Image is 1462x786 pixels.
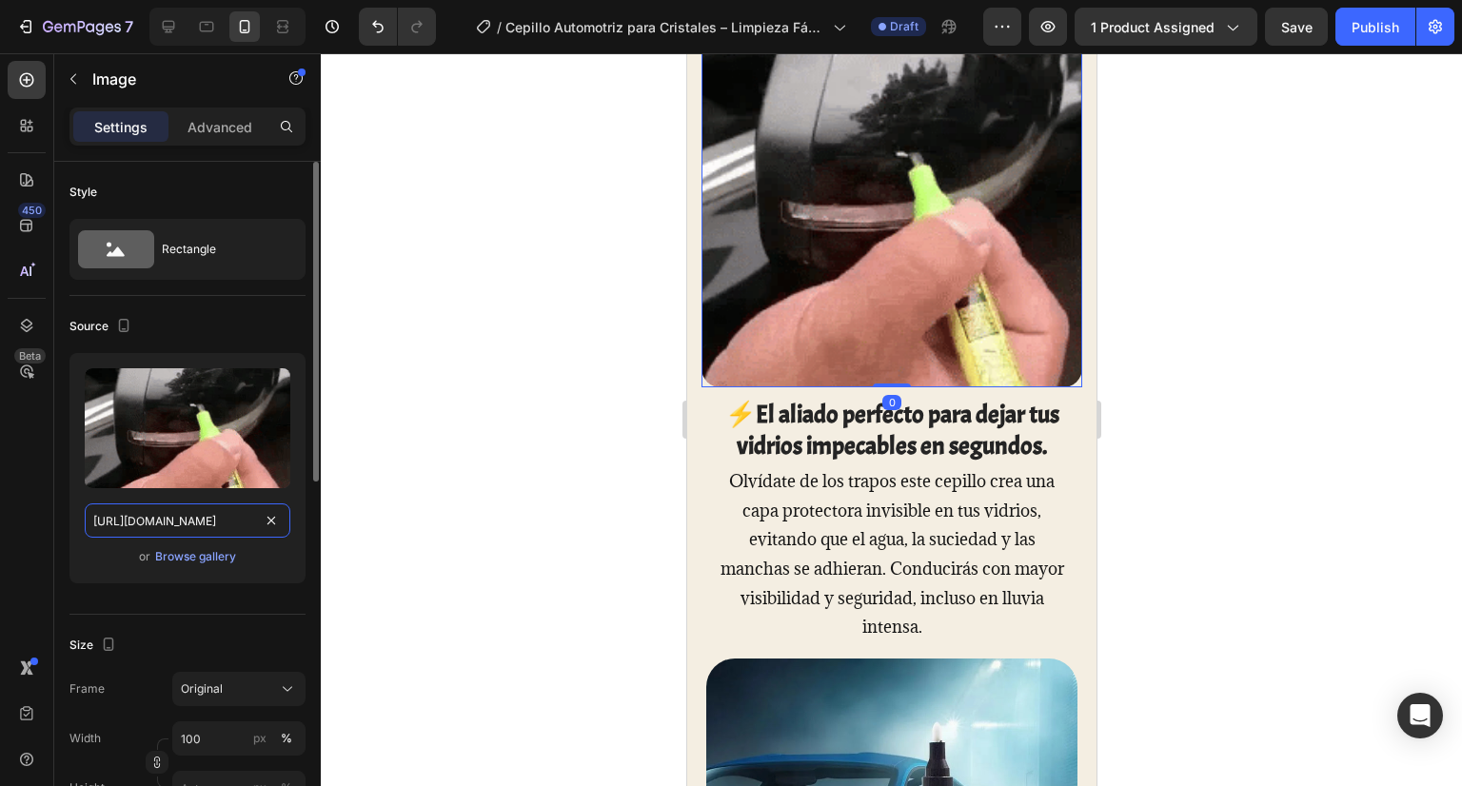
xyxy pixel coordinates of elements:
[125,15,133,38] p: 7
[154,547,237,566] button: Browse gallery
[188,117,252,137] p: Advanced
[85,503,290,538] input: https://example.com/image.jpg
[38,345,372,409] strong: ⚡El aliado perfecto para dejar tus vidrios impecables en segundos.
[281,730,292,747] div: %
[69,730,101,747] label: Width
[14,348,46,364] div: Beta
[1352,17,1399,37] div: Publish
[195,342,214,357] div: 0
[18,203,46,218] div: 450
[8,8,142,46] button: 7
[505,17,825,37] span: Cepillo Automotriz para Cristales – Limpieza Fácil y Sin Esfuerzo en Tu Parabrisas
[139,545,150,568] span: or
[69,633,120,658] div: Size
[14,344,395,412] h2: Rich Text Editor. Editing area: main
[181,680,223,698] span: Original
[1091,17,1215,37] span: 1 product assigned
[253,730,267,747] div: px
[172,672,306,706] button: Original
[172,721,306,756] input: px%
[497,17,502,37] span: /
[890,18,919,35] span: Draft
[92,68,254,90] p: Image
[1075,8,1257,46] button: 1 product assigned
[275,727,298,750] button: px
[69,184,97,201] div: Style
[24,412,385,591] div: Rich Text Editor. Editing area: main
[155,548,236,565] div: Browse gallery
[687,53,1096,786] iframe: Design area
[162,227,278,271] div: Rectangle
[26,414,384,589] p: Olvídate de los trapos este cepillo crea una capa protectora invisible en tus vidrios, evitando q...
[359,8,436,46] div: Undo/Redo
[1397,693,1443,738] div: Open Intercom Messenger
[1281,19,1313,35] span: Save
[69,680,105,698] label: Frame
[16,345,393,410] p: ⁠⁠⁠⁠⁠⁠⁠
[1335,8,1415,46] button: Publish
[69,314,135,340] div: Source
[1265,8,1328,46] button: Save
[248,727,271,750] button: %
[85,368,290,488] img: preview-image
[94,117,148,137] p: Settings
